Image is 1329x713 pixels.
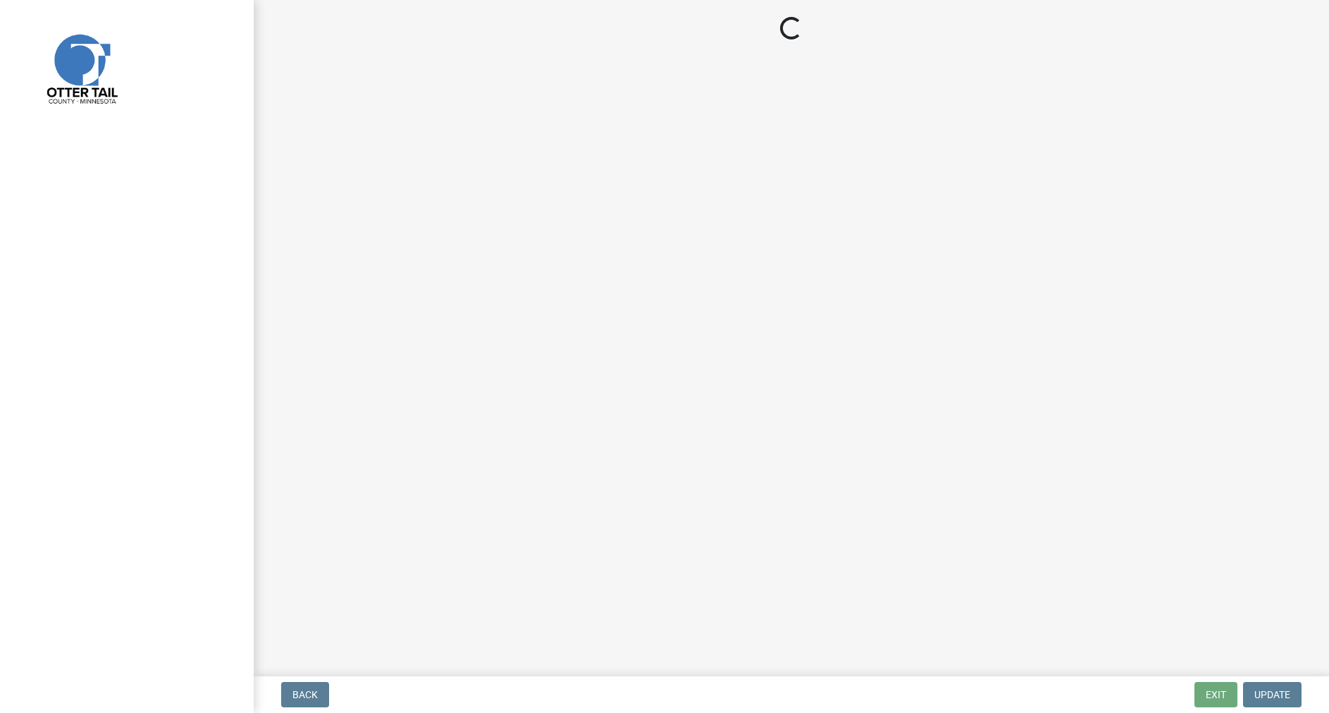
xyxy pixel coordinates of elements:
[28,15,134,120] img: Otter Tail County, Minnesota
[281,682,329,707] button: Back
[1194,682,1237,707] button: Exit
[292,689,318,700] span: Back
[1243,682,1302,707] button: Update
[1254,689,1290,700] span: Update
